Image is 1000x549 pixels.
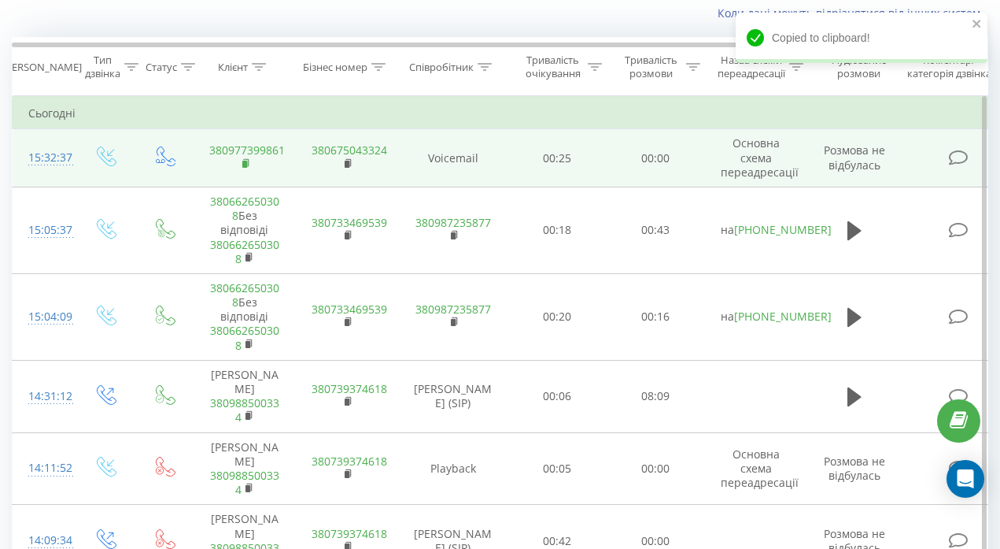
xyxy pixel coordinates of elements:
a: 380662650308 [210,323,279,352]
a: Коли дані можуть відрізнятися вiд інших систем [718,6,988,20]
td: [PERSON_NAME] [194,360,296,432]
a: 380739374618 [312,381,387,396]
td: Без відповіді [194,187,296,273]
div: 14:11:52 [28,453,60,484]
div: Тривалість очікування [522,54,584,80]
div: Тривалість розмови [620,54,682,80]
div: 14:31:12 [28,381,60,412]
a: [PHONE_NUMBER] [734,309,832,324]
td: Основна схема переадресації [705,432,807,505]
td: 00:00 [607,129,705,187]
div: Співробітник [409,61,474,74]
td: 00:20 [508,273,607,360]
div: 15:05:37 [28,215,60,246]
a: 380662650308 [210,280,279,310]
td: 00:16 [607,273,705,360]
a: 380662650308 [210,237,279,266]
td: [PERSON_NAME] (SIP) [398,360,508,432]
div: Бізнес номер [303,61,367,74]
td: 08:09 [607,360,705,432]
td: 00:06 [508,360,607,432]
a: 380739374618 [312,526,387,541]
td: Playback [398,432,508,505]
div: Назва схеми переадресації [718,54,785,80]
div: Copied to clipboard! [736,13,987,63]
a: 380733469539 [312,302,387,317]
td: [PERSON_NAME] [194,432,296,505]
button: close [972,17,983,32]
td: 00:25 [508,129,607,187]
div: [PERSON_NAME] [2,61,82,74]
div: Статус [146,61,177,74]
td: 00:00 [607,432,705,505]
a: 380662650308 [210,194,279,223]
td: на [705,273,807,360]
span: Розмова не відбулась [824,454,885,483]
a: 380733469539 [312,215,387,230]
a: 380739374618 [312,454,387,469]
div: 15:04:09 [28,302,60,332]
td: Основна схема переадресації [705,129,807,187]
a: 380675043324 [312,143,387,158]
a: 380987235877 [415,302,491,317]
a: 380987235877 [415,215,491,230]
td: 00:43 [607,187,705,273]
td: 00:18 [508,187,607,273]
a: [PHONE_NUMBER] [734,222,832,237]
div: 15:32:37 [28,143,60,173]
td: Voicemail [398,129,508,187]
a: 380977399861 [209,143,285,158]
span: Розмова не відбулась [824,143,885,172]
td: 00:05 [508,432,607,505]
td: Без відповіді [194,273,296,360]
a: 380988500334 [210,468,279,497]
div: Open Intercom Messenger [946,460,984,498]
div: Тип дзвінка [85,54,120,80]
div: Клієнт [218,61,248,74]
td: на [705,187,807,273]
a: 380988500334 [210,395,279,425]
